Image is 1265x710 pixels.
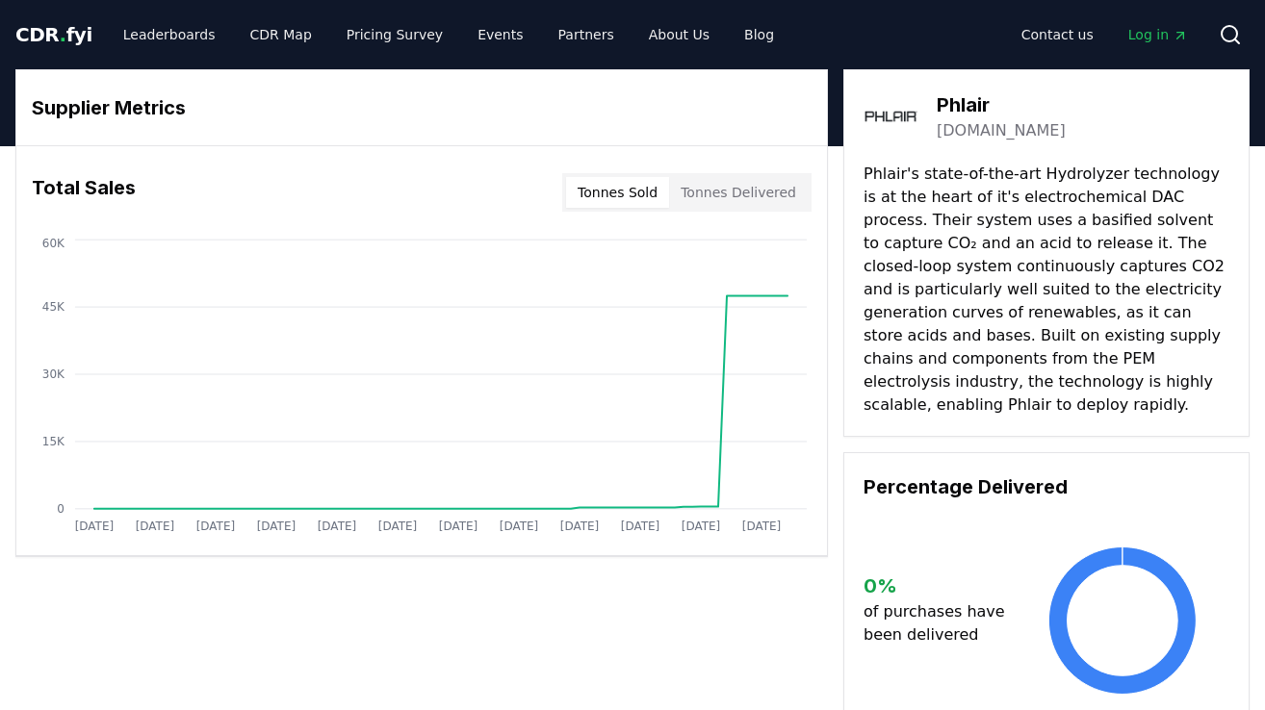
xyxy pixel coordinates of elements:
nav: Main [108,17,789,52]
a: About Us [633,17,725,52]
tspan: [DATE] [257,520,296,533]
h3: 0 % [864,571,1016,600]
tspan: [DATE] [682,520,720,533]
tspan: 60K [42,237,65,250]
a: Contact us [1006,17,1109,52]
p: Phlair's state-of-the-art Hydrolyzer technology is at the heart of it's electrochemical DAC proce... [864,163,1229,417]
tspan: [DATE] [500,520,538,533]
tspan: [DATE] [621,520,659,533]
a: Partners [543,17,630,52]
tspan: 15K [42,435,65,448]
a: Pricing Survey [331,17,458,52]
p: of purchases have been delivered [864,600,1016,647]
tspan: [DATE] [378,520,417,533]
a: Blog [729,17,789,52]
nav: Main [1006,17,1203,52]
span: . [60,23,66,46]
a: Log in [1113,17,1203,52]
tspan: [DATE] [196,520,235,533]
a: Leaderboards [108,17,231,52]
tspan: [DATE] [439,520,478,533]
h3: Total Sales [32,173,136,212]
tspan: [DATE] [75,520,114,533]
a: [DOMAIN_NAME] [937,119,1066,142]
tspan: [DATE] [318,520,356,533]
img: Phlair-logo [864,89,917,143]
span: Log in [1128,25,1188,44]
button: Tonnes Delivered [669,177,808,208]
h3: Phlair [937,90,1066,119]
h3: Percentage Delivered [864,472,1229,501]
a: CDR.fyi [15,21,92,48]
a: CDR Map [235,17,327,52]
a: Events [462,17,538,52]
span: CDR fyi [15,23,92,46]
tspan: 0 [57,502,65,516]
h3: Supplier Metrics [32,93,812,122]
button: Tonnes Sold [566,177,669,208]
tspan: 45K [42,300,65,314]
tspan: 30K [42,368,65,381]
tspan: [DATE] [560,520,599,533]
tspan: [DATE] [742,520,781,533]
tspan: [DATE] [136,520,174,533]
